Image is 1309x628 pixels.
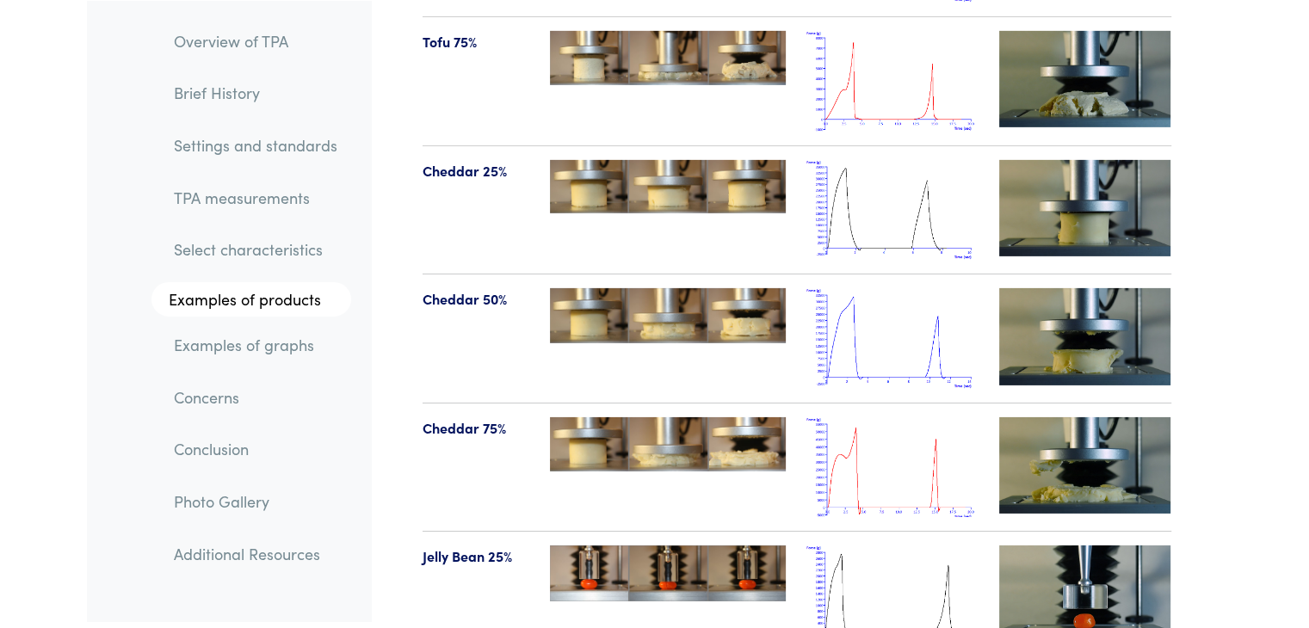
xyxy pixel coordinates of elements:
a: Photo Gallery [160,481,351,520]
p: Cheddar 25% [423,160,530,182]
img: cheddar-50-123-tpa.jpg [550,288,786,343]
img: cheddar_tpa_50.png [806,288,979,389]
p: Tofu 75% [423,31,530,53]
img: tofu_tpa_75.png [806,31,979,132]
a: Select characteristics [160,230,351,269]
img: cheddar_tpa_25.png [806,160,979,261]
img: cheddar-videotn-75.jpg [999,417,1171,514]
a: Examples of graphs [160,324,351,364]
a: Brief History [160,73,351,113]
a: Overview of TPA [160,21,351,60]
a: Concerns [160,377,351,416]
p: Cheddar 75% [423,417,530,440]
img: cheddar-videotn-50.jpg [999,288,1171,385]
a: Additional Resources [160,533,351,573]
p: Jelly Bean 25% [423,545,530,568]
img: cheddar-videotn-25.jpg [999,160,1171,256]
img: tofu-videotn-75.jpg [999,31,1171,127]
img: cheddar-75-123-tpa.jpg [550,417,786,472]
img: cheddar-25-123-tpa.jpg [550,160,786,214]
a: Examples of products [151,282,351,317]
a: TPA measurements [160,177,351,217]
img: jellybean-25-123-tpa.jpg [550,545,786,600]
p: Cheddar 50% [423,288,530,311]
img: cheddar_tpa_75.png [806,417,979,518]
a: Conclusion [160,429,351,469]
img: tofu-75-123-tpa.jpg [550,31,786,85]
a: Settings and standards [160,125,351,164]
